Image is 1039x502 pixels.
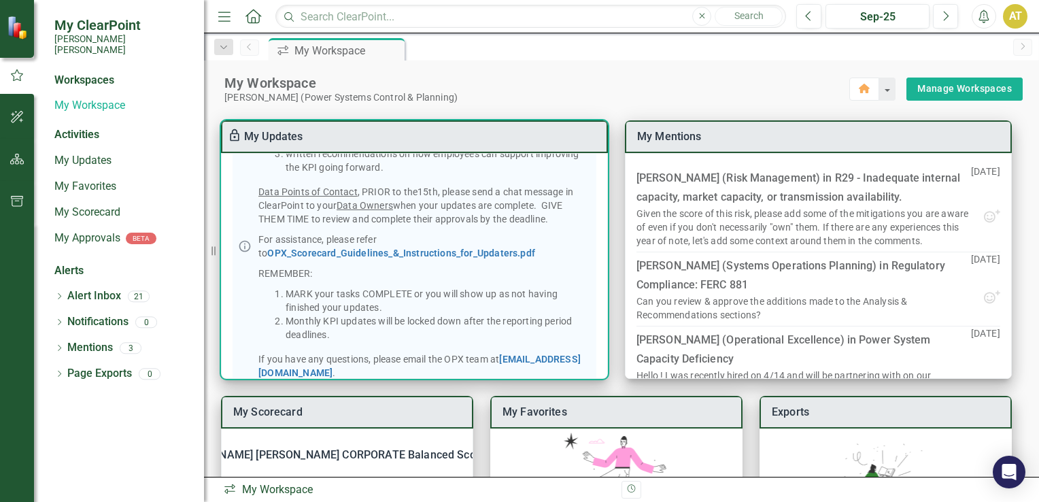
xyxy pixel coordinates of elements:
li: written recommendations on how employees can support improving the KPI going forward. [286,147,591,174]
span: My ClearPoint [54,17,190,33]
img: ClearPoint Strategy [7,16,31,39]
div: Sep-25 [830,9,925,25]
div: Workspaces [54,73,114,88]
li: Monthly KPI updates will be locked down after the reporting period deadlines. [286,314,591,341]
a: OPX_Scorecard_Guidelines_&_Instructions_for_Updaters.pdf [267,248,535,258]
a: Notifications [67,314,129,330]
a: My Favorites [503,405,567,418]
p: [DATE] [971,327,1000,438]
p: REMEMBER: [258,267,591,280]
div: [PERSON_NAME] (Operational Excellence) in [636,331,971,369]
p: If you have any questions, please email the OPX team at . [258,352,591,380]
p: [DATE] [971,252,1000,289]
div: [PERSON_NAME] (Power Systems Control & Planning) [224,92,849,103]
div: Can you review & approve the additions made to the Analysis & Recommendations sections? [636,295,971,322]
button: Manage Workspaces [906,78,1023,101]
p: For assistance, please refer to [258,233,591,260]
a: My Scorecard [54,205,190,220]
div: To enable drag & drop and resizing, please duplicate this workspace from “Manage Workspaces” [228,129,244,145]
div: Alerts [54,263,190,279]
button: AT [1003,4,1027,29]
a: My Updates [244,130,303,143]
div: My Workspace [224,74,849,92]
a: Page Exports [67,366,132,382]
a: My Scorecard [233,405,303,418]
button: Search [715,7,783,26]
small: [PERSON_NAME] [PERSON_NAME] [54,33,190,56]
div: Open Intercom Messenger [993,456,1025,488]
span: Search [734,10,764,21]
button: Sep-25 [825,4,930,29]
div: [PERSON_NAME] [PERSON_NAME] CORPORATE Balanced Scorecard [222,440,473,470]
div: Given the score of this risk, please add some of the mitigations you are aware of even if you don... [636,207,971,248]
div: [PERSON_NAME] (Risk Management) in [636,169,971,207]
li: MARK your tasks COMPLETE or you will show up as not having finished your updates. [286,287,591,314]
p: , PRIOR to the15th, please send a chat message in ClearPoint to your when your updates are comple... [258,185,591,226]
a: Mentions [67,340,113,356]
a: My Approvals [54,231,120,246]
a: My Favorites [54,179,190,195]
div: 0 [139,368,160,380]
a: My Mentions [637,130,702,143]
div: BETA [126,233,156,244]
div: [PERSON_NAME] [PERSON_NAME] CORPORATE Balanced Scorecard [169,446,508,465]
div: Activities [54,127,190,143]
a: My Workspace [54,98,190,114]
p: [DATE] [971,165,1000,208]
input: Search ClearPoint... [275,5,786,29]
a: Alert Inbox [67,288,121,304]
div: split button [906,78,1023,101]
div: [PERSON_NAME] (Systems Operations Planning) in [636,256,971,295]
span: Data Points of Contact [258,186,358,197]
a: My Updates [54,153,190,169]
div: 3 [120,342,141,354]
span: Data Owners [337,200,393,211]
a: Exports [772,405,809,418]
div: 0 [135,316,157,328]
a: Manage Workspaces [917,80,1012,97]
div: My Workspace [223,482,611,498]
div: My Workspace [294,42,401,59]
div: 21 [128,290,150,302]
